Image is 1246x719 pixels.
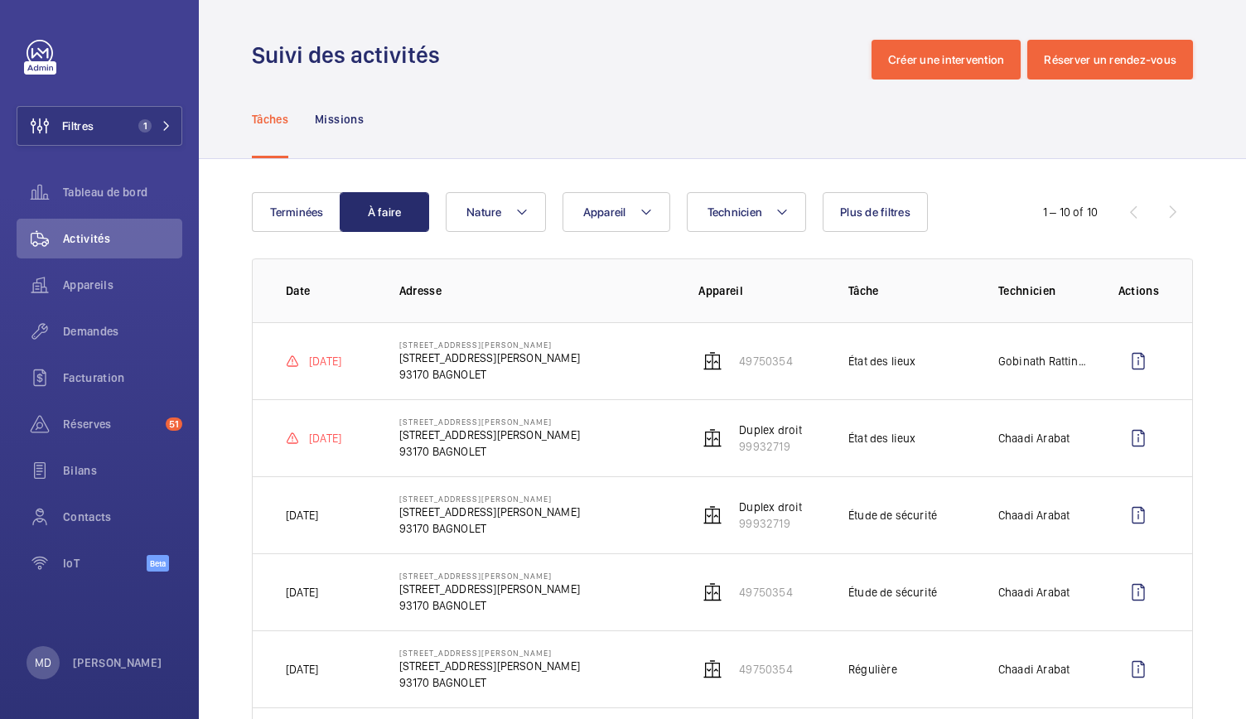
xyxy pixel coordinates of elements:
p: 99932719 [739,515,802,532]
img: elevator.svg [703,351,722,371]
p: Duplex droit [739,422,802,438]
p: État des lieux [848,353,916,369]
span: Technicien [708,205,763,219]
p: Chaadi Arabat [998,507,1070,524]
p: 49750354 [739,661,792,678]
button: Réserver un rendez-vous [1027,40,1193,80]
span: Nature [466,205,502,219]
p: Gobinath Rattinam [998,353,1092,369]
span: Appareil [583,205,626,219]
p: 93170 BAGNOLET [399,443,580,460]
p: Tâches [252,111,288,128]
span: Beta [147,555,169,572]
img: elevator.svg [703,505,722,525]
p: Duplex droit [739,499,802,515]
p: [PERSON_NAME] [73,654,162,671]
p: Chaadi Arabat [998,661,1070,678]
p: 49750354 [739,584,792,601]
button: Terminées [252,192,341,232]
span: Facturation [63,369,182,386]
p: [DATE] [309,353,341,369]
p: 49750354 [739,353,792,369]
p: Actions [1118,282,1159,299]
button: Plus de filtres [823,192,928,232]
span: Tableau de bord [63,184,182,200]
p: [STREET_ADDRESS][PERSON_NAME] [399,494,580,504]
p: Étude de sécurité [848,584,937,601]
p: [STREET_ADDRESS][PERSON_NAME] [399,648,580,658]
p: [DATE] [286,584,318,601]
button: Technicien [687,192,807,232]
span: Demandes [63,323,182,340]
button: Nature [446,192,546,232]
p: Missions [315,111,364,128]
span: Activités [63,230,182,247]
span: IoT [63,555,147,572]
span: Bilans [63,462,182,479]
p: [DATE] [286,661,318,678]
p: Date [286,282,373,299]
p: [STREET_ADDRESS][PERSON_NAME] [399,417,580,427]
p: 93170 BAGNOLET [399,674,580,691]
button: Créer une intervention [872,40,1021,80]
p: 93170 BAGNOLET [399,597,580,614]
img: elevator.svg [703,582,722,602]
span: Appareils [63,277,182,293]
span: Réserves [63,416,159,432]
p: [STREET_ADDRESS][PERSON_NAME] [399,427,580,443]
p: [STREET_ADDRESS][PERSON_NAME] [399,581,580,597]
p: État des lieux [848,430,916,446]
p: [STREET_ADDRESS][PERSON_NAME] [399,504,580,520]
img: elevator.svg [703,428,722,448]
span: Plus de filtres [840,205,910,219]
span: 1 [138,119,152,133]
button: Filtres1 [17,106,182,146]
button: Appareil [563,192,670,232]
p: [DATE] [286,507,318,524]
p: 99932719 [739,438,802,455]
span: Filtres [62,118,94,134]
p: [STREET_ADDRESS][PERSON_NAME] [399,350,580,366]
p: Étude de sécurité [848,507,937,524]
h1: Suivi des activités [252,40,450,70]
p: Technicien [998,282,1092,299]
p: 93170 BAGNOLET [399,366,580,383]
p: [STREET_ADDRESS][PERSON_NAME] [399,340,580,350]
p: Chaadi Arabat [998,584,1070,601]
p: Régulière [848,661,897,678]
button: À faire [340,192,429,232]
div: 1 – 10 of 10 [1043,204,1098,220]
p: [DATE] [309,430,341,446]
p: MD [35,654,51,671]
p: Chaadi Arabat [998,430,1070,446]
p: 93170 BAGNOLET [399,520,580,537]
p: Appareil [698,282,822,299]
span: 51 [166,417,182,431]
p: Tâche [848,282,972,299]
p: [STREET_ADDRESS][PERSON_NAME] [399,571,580,581]
span: Contacts [63,509,182,525]
img: elevator.svg [703,659,722,679]
p: [STREET_ADDRESS][PERSON_NAME] [399,658,580,674]
p: Adresse [399,282,673,299]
